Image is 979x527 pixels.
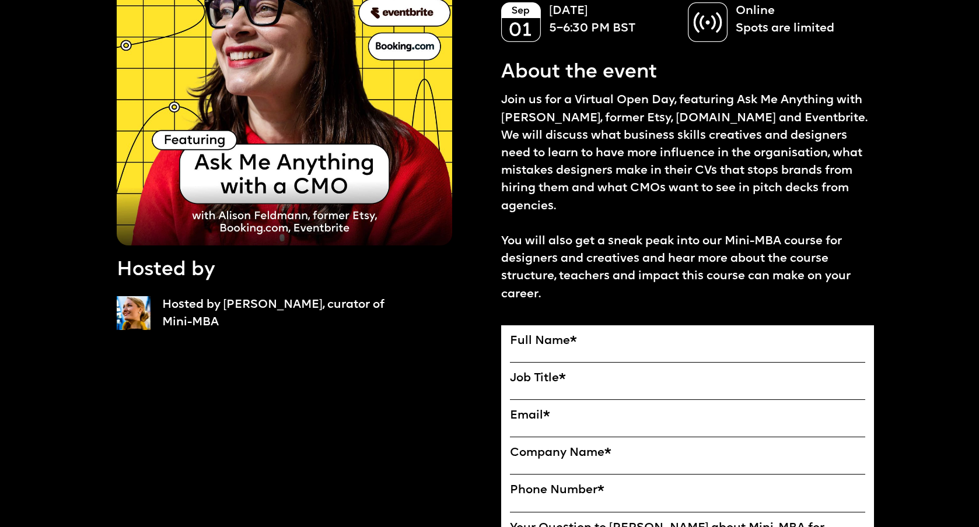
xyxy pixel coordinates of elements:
label: Company Name [510,446,865,460]
p: About the event [501,59,657,87]
p: Hosted by [PERSON_NAME], curator of Mini-MBA [162,296,391,331]
label: Full Name [510,334,865,348]
p: Online Spots are limited [736,2,862,37]
p: Hosted by [117,257,215,284]
label: Job Title [510,371,865,385]
label: Phone Number [510,483,865,497]
p: Join us for a Virtual Open Day, featuring Ask Me Anything with [PERSON_NAME], former Etsy, [DOMAI... [501,92,874,303]
label: Email [510,409,865,423]
p: [DATE] 5–6:30 PM BST [549,2,676,37]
